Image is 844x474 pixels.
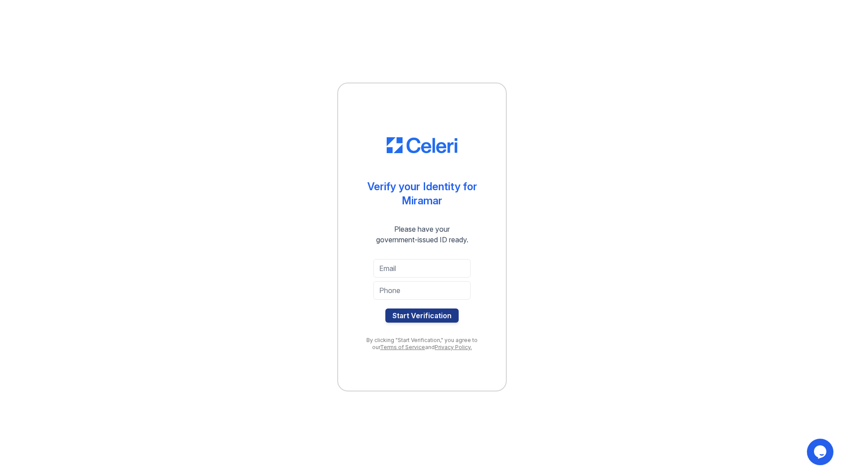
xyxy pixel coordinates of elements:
[387,137,457,153] img: CE_Logo_Blue-a8612792a0a2168367f1c8372b55b34899dd931a85d93a1a3d3e32e68fde9ad4.png
[367,180,477,208] div: Verify your Identity for Miramar
[356,337,488,351] div: By clicking "Start Verification," you agree to our and
[380,344,425,350] a: Terms of Service
[435,344,472,350] a: Privacy Policy.
[807,439,835,465] iframe: chat widget
[373,281,471,300] input: Phone
[360,224,484,245] div: Please have your government-issued ID ready.
[385,308,459,323] button: Start Verification
[373,259,471,278] input: Email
